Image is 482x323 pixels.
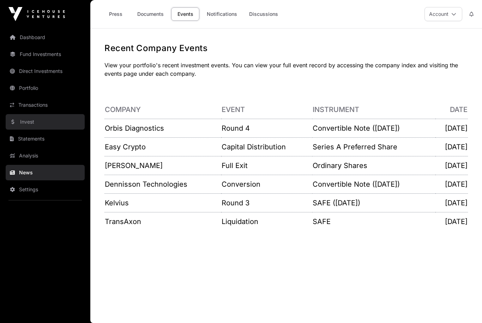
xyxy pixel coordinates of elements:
th: Date [435,100,468,119]
a: Kelvius [105,199,129,207]
a: Fund Investments [6,46,85,62]
p: Ordinary Shares [313,161,435,170]
p: Convertible Note ([DATE]) [313,123,435,133]
p: Capital Distribution [222,142,312,152]
th: Company [104,100,221,119]
p: [DATE] [436,198,468,208]
a: Press [102,7,130,21]
a: Orbis Diagnostics [105,124,164,132]
p: Conversion [222,179,312,189]
p: Series A Preferred Share [313,142,435,152]
img: Icehouse Ventures Logo [8,7,65,21]
a: Statements [6,131,85,147]
p: [DATE] [436,123,468,133]
p: Round 3 [222,198,312,208]
h1: Recent Company Events [104,43,468,54]
p: Convertible Note ([DATE]) [313,179,435,189]
a: News [6,165,85,180]
button: Account [424,7,462,21]
p: [DATE] [436,217,468,226]
p: Full Exit [222,161,312,170]
a: [PERSON_NAME] [105,161,163,170]
a: TransAxon [105,217,141,226]
a: Analysis [6,148,85,163]
p: View your portfolio's recent investment events. You can view your full event record by accessing ... [104,61,468,78]
iframe: Chat Widget [447,289,482,323]
th: Instrument [312,100,435,119]
p: Liquidation [222,217,312,226]
a: Invest [6,114,85,130]
a: Transactions [6,97,85,113]
p: [DATE] [436,179,468,189]
a: Events [171,7,199,21]
a: Portfolio [6,80,85,96]
a: Direct Investments [6,63,85,79]
p: [DATE] [436,142,468,152]
a: Notifications [202,7,242,21]
p: Round 4 [222,123,312,133]
a: Dennisson Technologies [105,180,187,188]
th: Event [221,100,312,119]
a: Discussions [245,7,283,21]
p: SAFE [313,217,435,226]
a: Dashboard [6,30,85,45]
a: Settings [6,182,85,197]
p: [DATE] [436,161,468,170]
p: SAFE ([DATE]) [313,198,435,208]
a: Easy Crypto [105,143,146,151]
a: Documents [133,7,168,21]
